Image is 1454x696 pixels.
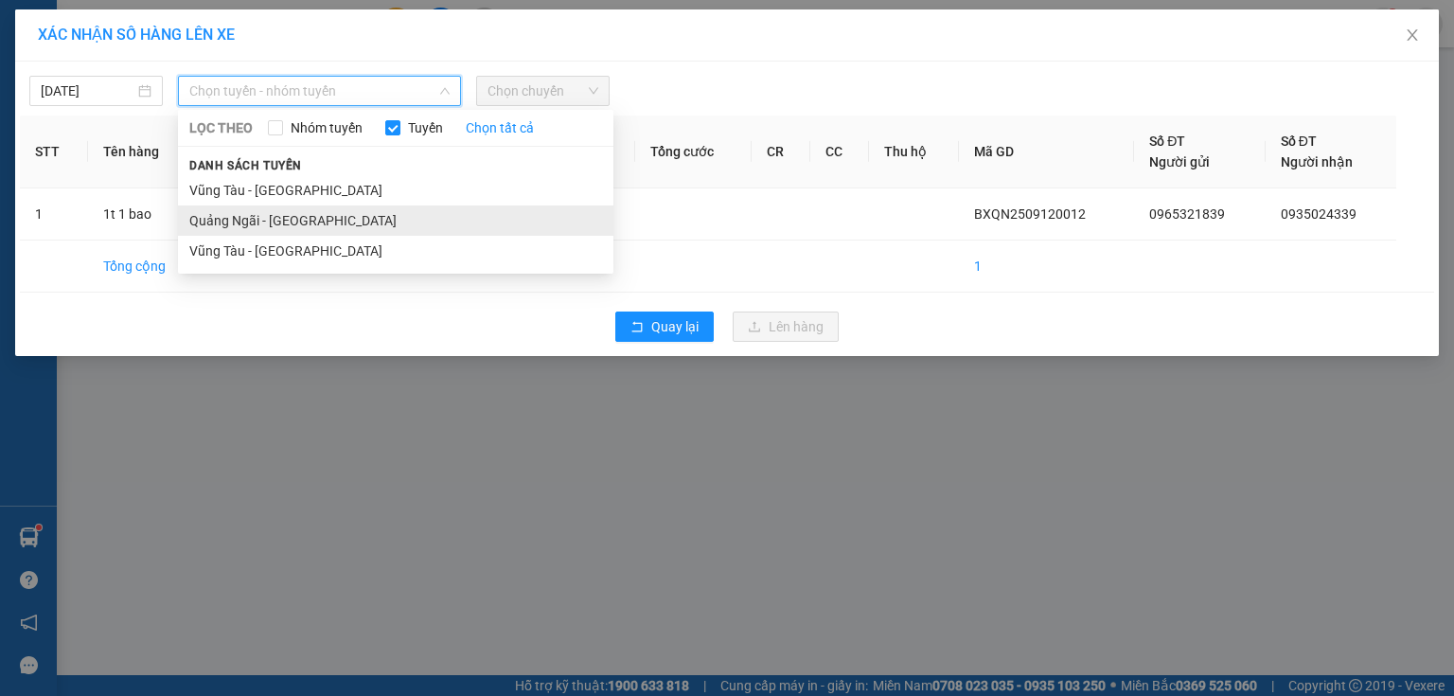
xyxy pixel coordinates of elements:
li: Vũng Tàu - [GEOGRAPHIC_DATA] [178,175,613,205]
span: Quay lại [651,316,699,337]
span: Danh sách tuyến [178,157,313,174]
span: LỌC THEO [189,117,253,138]
strong: 0978 771155 - 0975 77 1155 [86,121,280,139]
span: XÁC NHẬN SỐ HÀNG LÊN XE [38,26,235,44]
span: close [1405,27,1420,43]
li: Vũng Tàu - [GEOGRAPHIC_DATA] [178,236,613,266]
td: Tổng cộng [88,241,203,293]
span: Người gửi [1149,154,1210,170]
input: 12/09/2025 [41,80,134,101]
img: logo [9,14,49,102]
span: Số ĐT [1281,134,1317,149]
span: Số ĐT [1149,134,1185,149]
span: down [439,85,451,97]
span: Nhóm tuyến [283,117,370,138]
strong: [PERSON_NAME] ([GEOGRAPHIC_DATA]) [53,28,313,79]
th: CR [752,116,810,188]
a: Chọn tất cả [466,117,534,138]
strong: Công ty TNHH DVVT Văn Vinh 76 [9,108,49,234]
th: Thu hộ [869,116,959,188]
th: STT [20,116,88,188]
span: BXQN2509120012 [974,206,1086,222]
th: CC [810,116,869,188]
span: Chọn tuyến - nhóm tuyến [189,77,450,105]
span: Tuyến [400,117,451,138]
li: Quảng Ngãi - [GEOGRAPHIC_DATA] [178,205,613,236]
td: 1 [959,241,1135,293]
button: rollbackQuay lại [615,312,714,342]
span: Chọn chuyến [488,77,598,105]
span: 0965321839 [1149,206,1225,222]
td: 1 [20,188,88,241]
th: Mã GD [959,116,1135,188]
strong: Tổng đài hỗ trợ: 0914 113 973 - 0982 113 973 - 0919 113 973 - [58,82,309,118]
span: 0935024339 [1281,206,1356,222]
button: Close [1386,9,1439,62]
span: rollback [630,320,644,335]
button: uploadLên hàng [733,312,839,342]
th: Tên hàng [88,116,203,188]
span: Người nhận [1281,154,1353,170]
td: 1t 1 bao [88,188,203,241]
th: Tổng cước [635,116,751,188]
